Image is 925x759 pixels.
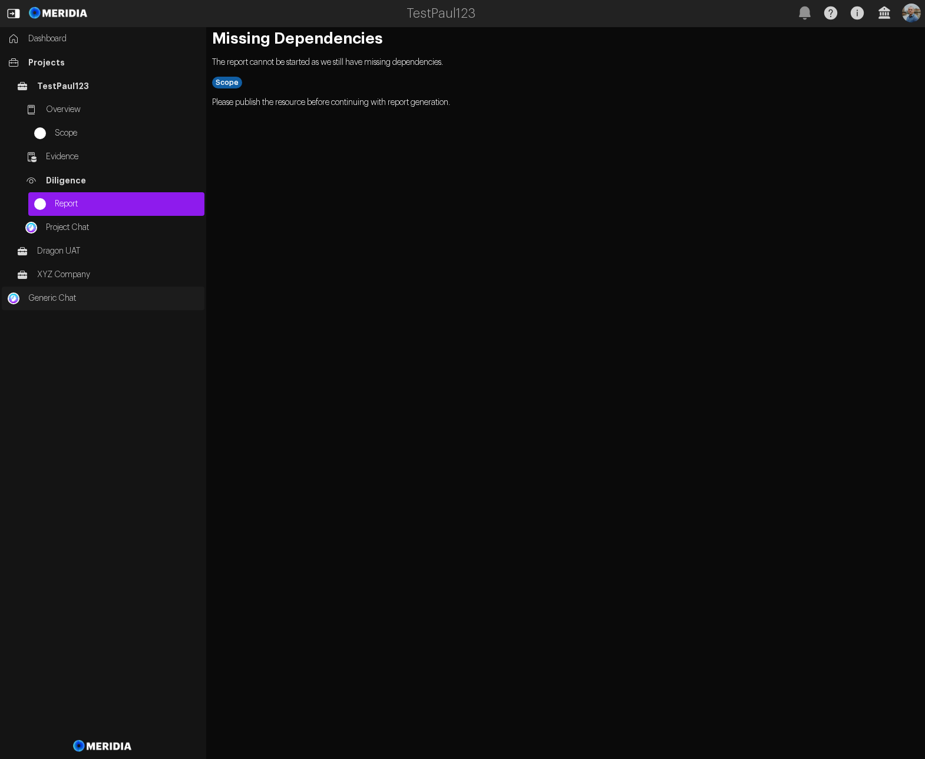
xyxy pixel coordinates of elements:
span: TestPaul123 [37,80,199,92]
span: Generic Chat [28,293,199,304]
a: Diligence [19,169,204,192]
a: Generic ChatGeneric Chat [2,287,204,310]
img: Profile Icon [902,4,921,22]
a: Overview [19,98,204,121]
a: Scope [28,121,204,145]
a: TestPaul123 [11,74,204,98]
a: Evidence [19,145,204,169]
a: Dragon UAT [11,239,204,263]
a: Dashboard [2,27,204,51]
img: Generic Chat [8,293,19,304]
a: Project ChatProject Chat [19,216,204,239]
p: Please publish the resource before continuing with report generation. [212,97,919,109]
a: XYZ Company [11,263,204,287]
span: Scope [55,127,199,139]
span: Evidence [46,151,199,163]
span: Overview [46,104,199,116]
span: Diligence [46,175,199,186]
div: Scope [212,77,242,88]
span: Report [55,198,199,210]
img: Project Chat [25,222,37,234]
h1: Missing Dependencies [212,33,919,45]
a: Report [28,192,204,216]
span: Project Chat [46,222,199,234]
span: Dashboard [28,33,199,45]
span: XYZ Company [37,269,199,281]
span: Projects [28,57,199,68]
span: Dragon UAT [37,245,199,257]
img: Meridia Logo [71,733,134,759]
p: The report cannot be started as we still have missing dependencies. [212,57,919,68]
a: Projects [2,51,204,74]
